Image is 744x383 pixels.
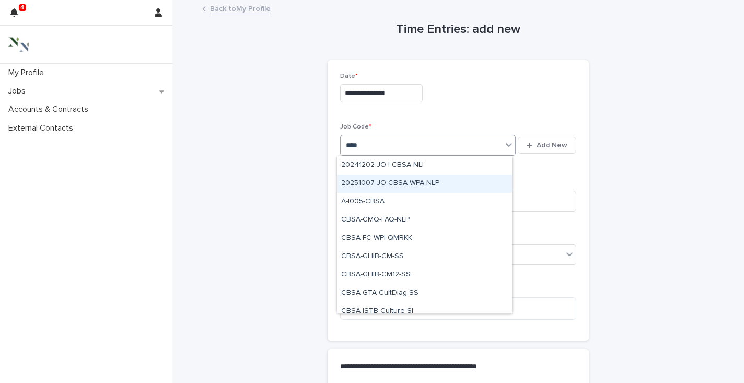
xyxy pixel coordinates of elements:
[340,73,358,79] span: Date
[4,86,34,96] p: Jobs
[337,175,512,193] div: 20251007-JO-CBSA-WPA-NLP
[337,156,512,175] div: 20241202-JO-I-CBSA-NLI
[337,248,512,266] div: CBSA-GHIB-CM-SS
[20,4,24,11] p: 4
[337,266,512,284] div: CBSA-GHIB-CM12-SS
[328,22,589,37] h1: Time Entries: add new
[337,303,512,321] div: CBSA-ISTB-Culture-SI
[337,229,512,248] div: CBSA-FC-WPI-QMRKK
[4,123,82,133] p: External Contacts
[4,105,97,114] p: Accounts & Contracts
[337,211,512,229] div: CBSA-CMQ-FAQ-NLP
[340,124,371,130] span: Job Code
[337,193,512,211] div: A-I005-CBSA
[518,137,576,154] button: Add New
[337,284,512,303] div: CBSA-GTA-CultDiag-SS
[4,68,52,78] p: My Profile
[210,2,271,14] a: Back toMy Profile
[537,142,567,149] span: Add New
[10,6,24,25] div: 4
[8,34,29,55] img: 3bAFpBnQQY6ys9Fa9hsD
